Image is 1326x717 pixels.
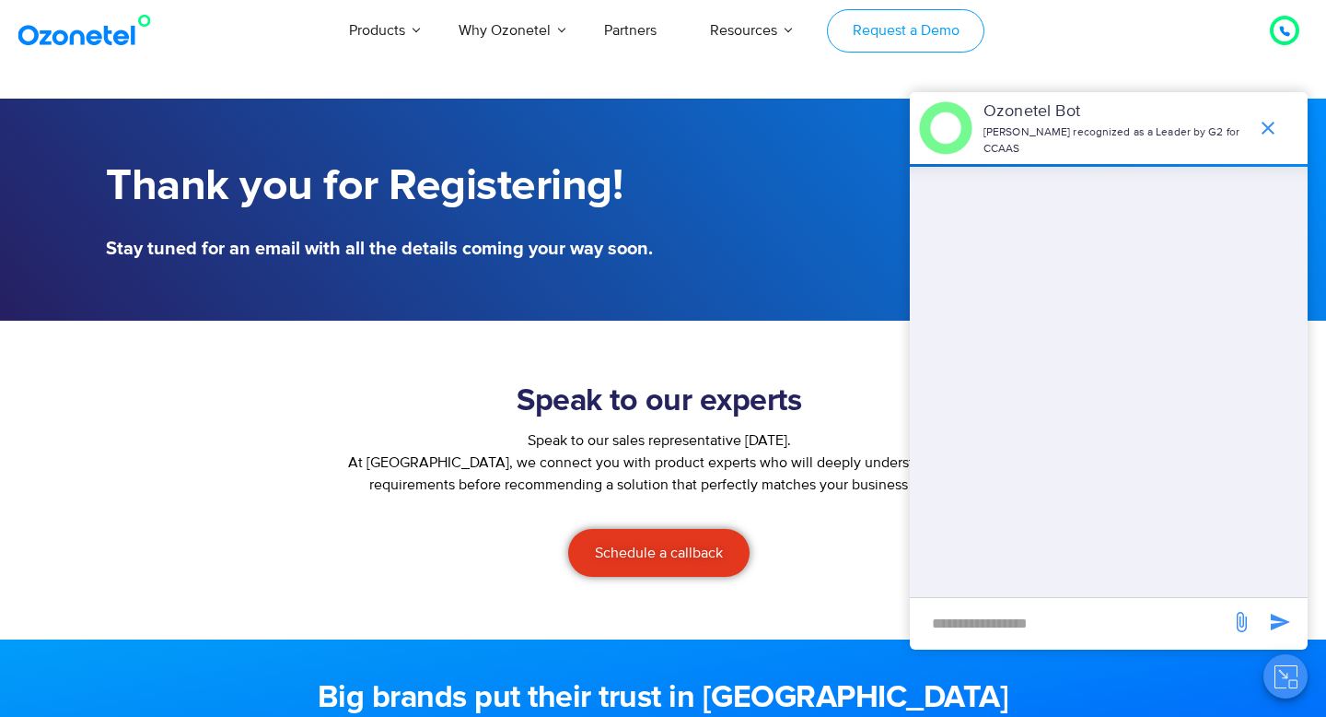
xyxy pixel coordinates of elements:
[1250,110,1286,147] span: end chat or minimize
[595,546,723,560] span: Schedule a callback
[1223,604,1260,641] span: send message
[983,124,1248,158] p: [PERSON_NAME] recognized as a Leader by G2 for CCAAS
[106,680,1220,717] h2: Big brands put their trust in [GEOGRAPHIC_DATA]
[919,607,1221,641] div: new-msg-input
[332,429,986,452] div: Speak to our sales representative [DATE].
[1262,604,1298,641] span: send message
[568,529,750,577] a: Schedule a callback
[827,9,984,53] a: Request a Demo
[106,240,654,258] h5: Stay tuned for an email with all the details coming your way soon.
[919,101,972,155] img: header
[106,161,654,212] h1: Thank you for Registering!
[332,452,986,496] p: At [GEOGRAPHIC_DATA], we connect you with product experts who will deeply understand your require...
[983,100,1248,124] p: Ozonetel Bot
[332,383,986,420] h2: Speak to our experts
[1263,654,1308,699] button: Close chat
